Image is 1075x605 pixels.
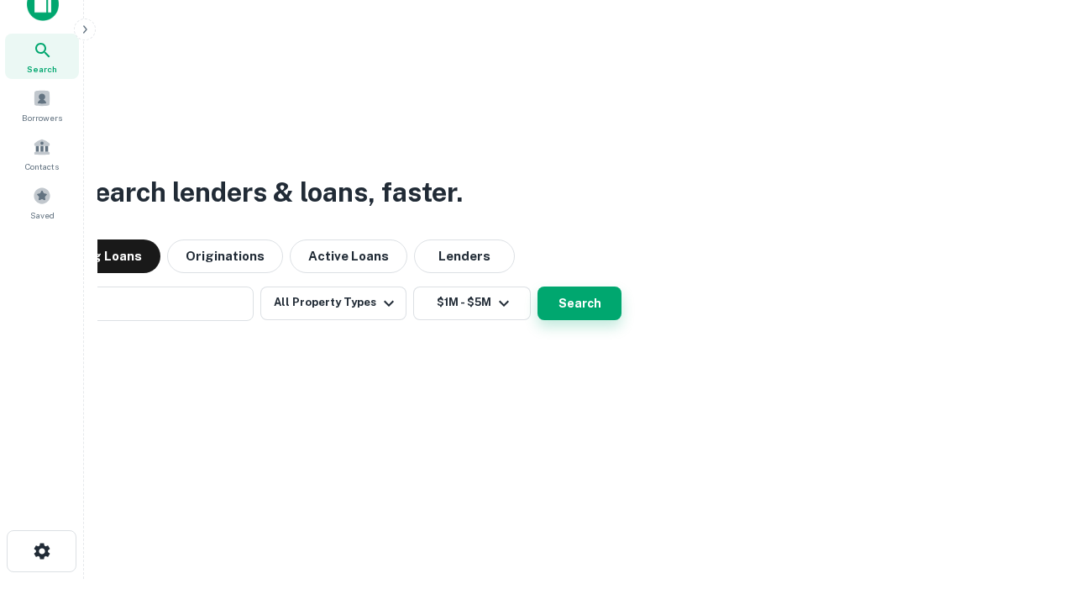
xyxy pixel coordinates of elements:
[5,34,79,79] a: Search
[167,239,283,273] button: Originations
[537,287,621,320] button: Search
[5,180,79,225] a: Saved
[27,62,57,76] span: Search
[413,287,531,320] button: $1M - $5M
[30,208,55,222] span: Saved
[76,172,463,213] h3: Search lenders & loans, faster.
[5,131,79,176] a: Contacts
[414,239,515,273] button: Lenders
[260,287,406,320] button: All Property Types
[25,160,59,173] span: Contacts
[5,82,79,128] a: Borrowers
[22,111,62,124] span: Borrowers
[991,471,1075,551] iframe: Chat Widget
[290,239,407,273] button: Active Loans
